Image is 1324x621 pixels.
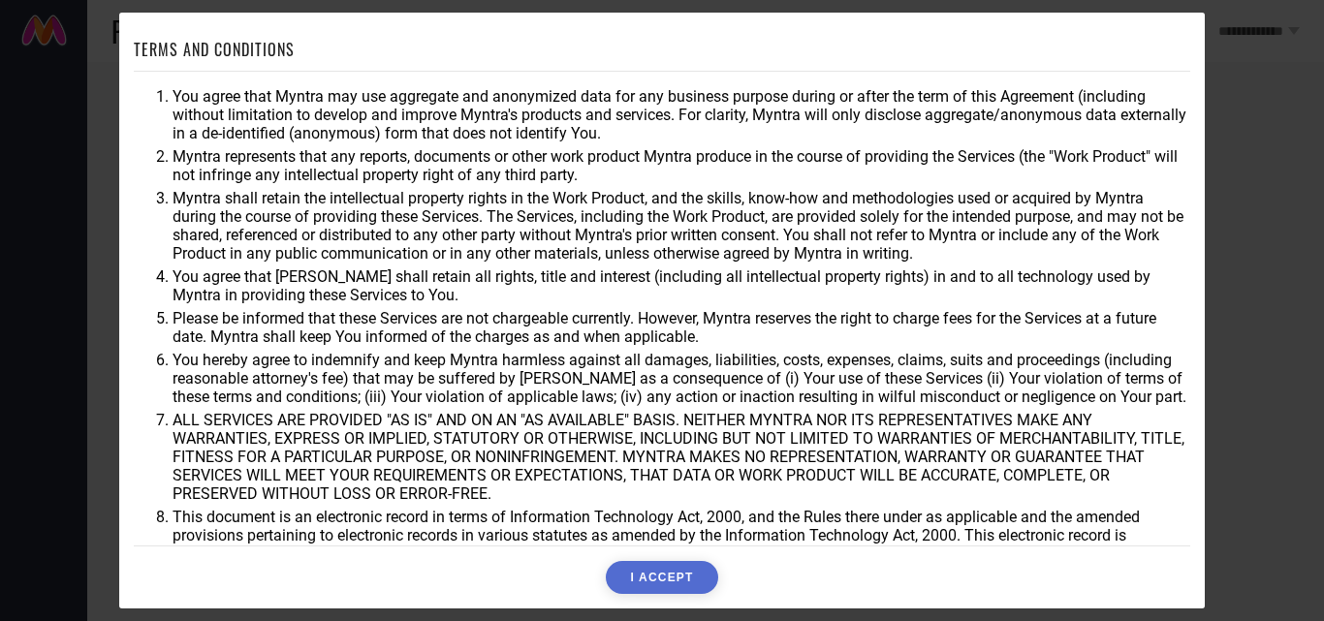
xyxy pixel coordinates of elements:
[173,309,1190,346] li: Please be informed that these Services are not chargeable currently. However, Myntra reserves the...
[173,147,1190,184] li: Myntra represents that any reports, documents or other work product Myntra produce in the course ...
[173,267,1190,304] li: You agree that [PERSON_NAME] shall retain all rights, title and interest (including all intellect...
[173,189,1190,263] li: Myntra shall retain the intellectual property rights in the Work Product, and the skills, know-ho...
[173,508,1190,563] li: This document is an electronic record in terms of Information Technology Act, 2000, and the Rules...
[173,87,1190,142] li: You agree that Myntra may use aggregate and anonymized data for any business purpose during or af...
[134,38,295,61] h1: TERMS AND CONDITIONS
[173,411,1190,503] li: ALL SERVICES ARE PROVIDED "AS IS" AND ON AN "AS AVAILABLE" BASIS. NEITHER MYNTRA NOR ITS REPRESEN...
[606,561,717,594] button: I ACCEPT
[173,351,1190,406] li: You hereby agree to indemnify and keep Myntra harmless against all damages, liabilities, costs, e...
